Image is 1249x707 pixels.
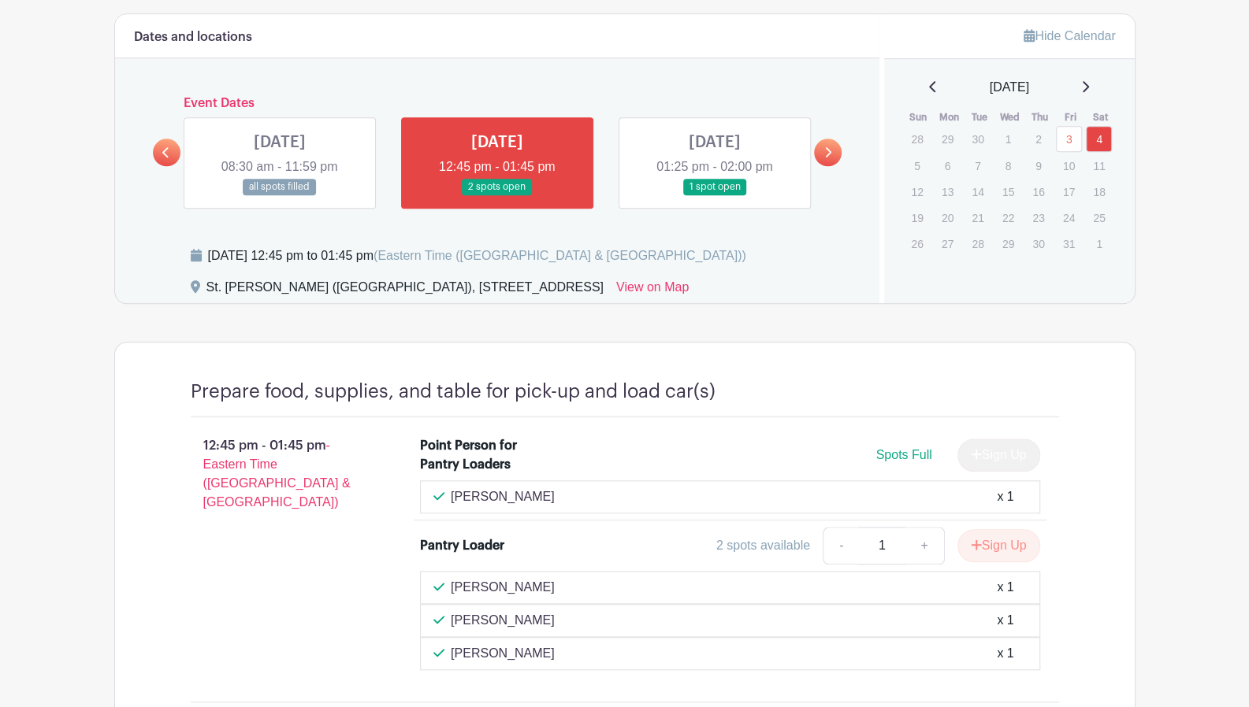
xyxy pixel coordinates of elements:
[1025,154,1051,178] p: 9
[1086,154,1112,178] p: 11
[451,487,555,506] p: [PERSON_NAME]
[1025,180,1051,204] p: 16
[1025,205,1051,230] p: 23
[716,536,810,555] div: 2 spots available
[935,205,961,230] p: 20
[995,231,1021,256] p: 29
[904,127,930,151] p: 28
[965,154,991,178] p: 7
[935,180,961,204] p: 13
[994,109,1025,125] th: Wed
[935,231,961,256] p: 27
[990,78,1029,97] span: [DATE]
[616,278,689,303] a: View on Map
[965,127,991,151] p: 30
[191,380,716,403] h4: Prepare food, supplies, and table for pick-up and load car(s)
[206,278,604,303] div: St. [PERSON_NAME] ([GEOGRAPHIC_DATA]), [STREET_ADDRESS]
[995,154,1021,178] p: 8
[997,578,1013,597] div: x 1
[904,231,930,256] p: 26
[1086,231,1112,256] p: 1
[1086,126,1112,152] a: 4
[1056,231,1082,256] p: 31
[965,180,991,204] p: 14
[1024,109,1055,125] th: Thu
[823,527,859,564] a: -
[997,611,1013,630] div: x 1
[1086,180,1112,204] p: 18
[904,205,930,230] p: 19
[935,154,961,178] p: 6
[134,30,252,45] h6: Dates and locations
[451,611,555,630] p: [PERSON_NAME]
[208,246,746,265] div: [DATE] 12:45 pm to 01:45 pm
[957,529,1040,562] button: Sign Up
[1086,205,1112,230] p: 25
[995,180,1021,204] p: 15
[451,644,555,663] p: [PERSON_NAME]
[965,231,991,256] p: 28
[1024,29,1115,43] a: Hide Calendar
[1056,126,1082,152] a: 3
[1056,205,1082,230] p: 24
[904,180,930,204] p: 12
[1056,154,1082,178] p: 10
[165,430,396,518] p: 12:45 pm - 01:45 pm
[995,205,1021,230] p: 22
[903,109,934,125] th: Sun
[997,487,1013,506] div: x 1
[964,109,994,125] th: Tue
[1055,109,1086,125] th: Fri
[1025,231,1051,256] p: 30
[905,527,944,564] a: +
[1025,127,1051,151] p: 2
[934,109,965,125] th: Mon
[451,578,555,597] p: [PERSON_NAME]
[935,127,961,151] p: 29
[420,536,504,555] div: Pantry Loader
[995,127,1021,151] p: 1
[997,644,1013,663] div: x 1
[875,448,931,461] span: Spots Full
[1085,109,1116,125] th: Sat
[904,154,930,178] p: 5
[180,96,815,111] h6: Event Dates
[965,205,991,230] p: 21
[374,249,746,262] span: (Eastern Time ([GEOGRAPHIC_DATA] & [GEOGRAPHIC_DATA]))
[420,436,556,474] div: Point Person for Pantry Loaders
[1056,180,1082,204] p: 17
